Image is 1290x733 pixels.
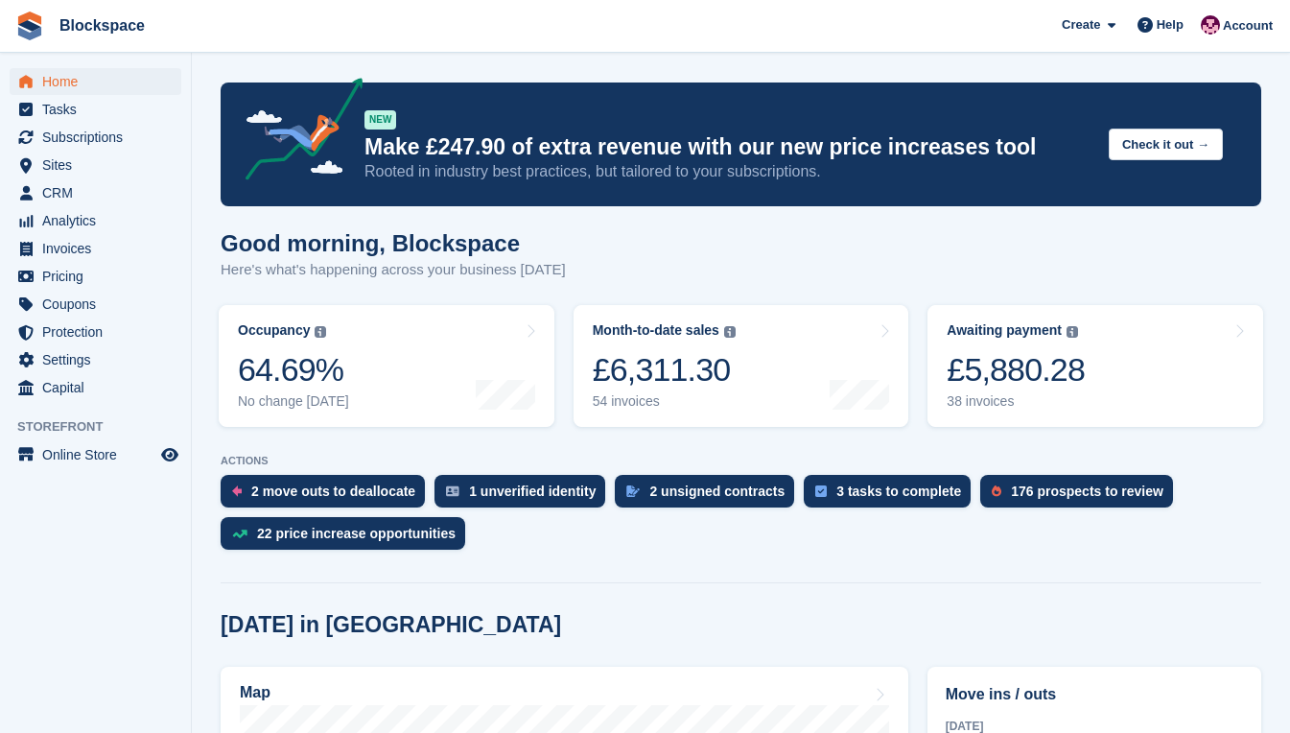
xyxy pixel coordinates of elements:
[17,417,191,437] span: Storefront
[42,235,157,262] span: Invoices
[10,124,181,151] a: menu
[364,161,1093,182] p: Rooted in industry best practices, but tailored to your subscriptions.
[42,96,157,123] span: Tasks
[10,179,181,206] a: menu
[836,484,961,499] div: 3 tasks to complete
[315,326,326,338] img: icon-info-grey-7440780725fd019a000dd9b08b2336e03edf1995a4989e88bcd33f0948082b44.svg
[221,230,566,256] h1: Good morning, Blockspace
[724,326,736,338] img: icon-info-grey-7440780725fd019a000dd9b08b2336e03edf1995a4989e88bcd33f0948082b44.svg
[238,322,310,339] div: Occupancy
[10,346,181,373] a: menu
[10,207,181,234] a: menu
[1109,129,1223,160] button: Check it out →
[52,10,152,41] a: Blockspace
[42,291,157,318] span: Coupons
[221,475,434,517] a: 2 move outs to deallocate
[1223,16,1273,35] span: Account
[469,484,596,499] div: 1 unverified identity
[593,350,736,390] div: £6,311.30
[42,441,157,468] span: Online Store
[251,484,415,499] div: 2 move outs to deallocate
[10,291,181,318] a: menu
[574,305,909,427] a: Month-to-date sales £6,311.30 54 invoices
[229,78,364,187] img: price-adjustments-announcement-icon-8257ccfd72463d97f412b2fc003d46551f7dbcb40ab6d574587a9cd5c0d94...
[42,263,157,290] span: Pricing
[42,68,157,95] span: Home
[815,485,827,497] img: task-75834270c22a3079a89374b754ae025e5fb1db73e45f91037f5363f120a921f8.svg
[221,612,561,638] h2: [DATE] in [GEOGRAPHIC_DATA]
[10,152,181,178] a: menu
[221,259,566,281] p: Here's what's happening across your business [DATE]
[626,485,640,497] img: contract_signature_icon-13c848040528278c33f63329250d36e43548de30e8caae1d1a13099fd9432cc5.svg
[238,350,349,390] div: 64.69%
[1201,15,1220,35] img: Blockspace
[804,475,980,517] a: 3 tasks to complete
[42,152,157,178] span: Sites
[42,319,157,345] span: Protection
[221,517,475,559] a: 22 price increase opportunities
[10,441,181,468] a: menu
[257,526,456,541] div: 22 price increase opportunities
[946,683,1243,706] h2: Move ins / outs
[446,485,459,497] img: verify_identity-adf6edd0f0f0b5bbfe63781bf79b02c33cf7c696d77639b501bdc392416b5a36.svg
[10,263,181,290] a: menu
[947,322,1062,339] div: Awaiting payment
[42,179,157,206] span: CRM
[947,350,1085,390] div: £5,880.28
[221,455,1261,467] p: ACTIONS
[10,374,181,401] a: menu
[364,133,1093,161] p: Make £247.90 of extra revenue with our new price increases tool
[240,684,270,701] h2: Map
[992,485,1001,497] img: prospect-51fa495bee0391a8d652442698ab0144808aea92771e9ea1ae160a38d050c398.svg
[1011,484,1163,499] div: 176 prospects to review
[593,393,736,410] div: 54 invoices
[1157,15,1184,35] span: Help
[364,110,396,130] div: NEW
[42,124,157,151] span: Subscriptions
[238,393,349,410] div: No change [DATE]
[615,475,804,517] a: 2 unsigned contracts
[42,374,157,401] span: Capital
[10,96,181,123] a: menu
[1067,326,1078,338] img: icon-info-grey-7440780725fd019a000dd9b08b2336e03edf1995a4989e88bcd33f0948082b44.svg
[15,12,44,40] img: stora-icon-8386f47178a22dfd0bd8f6a31ec36ba5ce8667c1dd55bd0f319d3a0aa187defe.svg
[42,346,157,373] span: Settings
[10,319,181,345] a: menu
[158,443,181,466] a: Preview store
[1062,15,1100,35] span: Create
[649,484,785,499] div: 2 unsigned contracts
[947,393,1085,410] div: 38 invoices
[219,305,554,427] a: Occupancy 64.69% No change [DATE]
[42,207,157,234] span: Analytics
[232,485,242,497] img: move_outs_to_deallocate_icon-f764333ba52eb49d3ac5e1228854f67142a1ed5810a6f6cc68b1a99e826820c5.svg
[10,235,181,262] a: menu
[980,475,1183,517] a: 176 prospects to review
[927,305,1263,427] a: Awaiting payment £5,880.28 38 invoices
[434,475,615,517] a: 1 unverified identity
[593,322,719,339] div: Month-to-date sales
[10,68,181,95] a: menu
[232,530,247,538] img: price_increase_opportunities-93ffe204e8149a01c8c9dc8f82e8f89637d9d84a8eef4429ea346261dce0b2c0.svg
